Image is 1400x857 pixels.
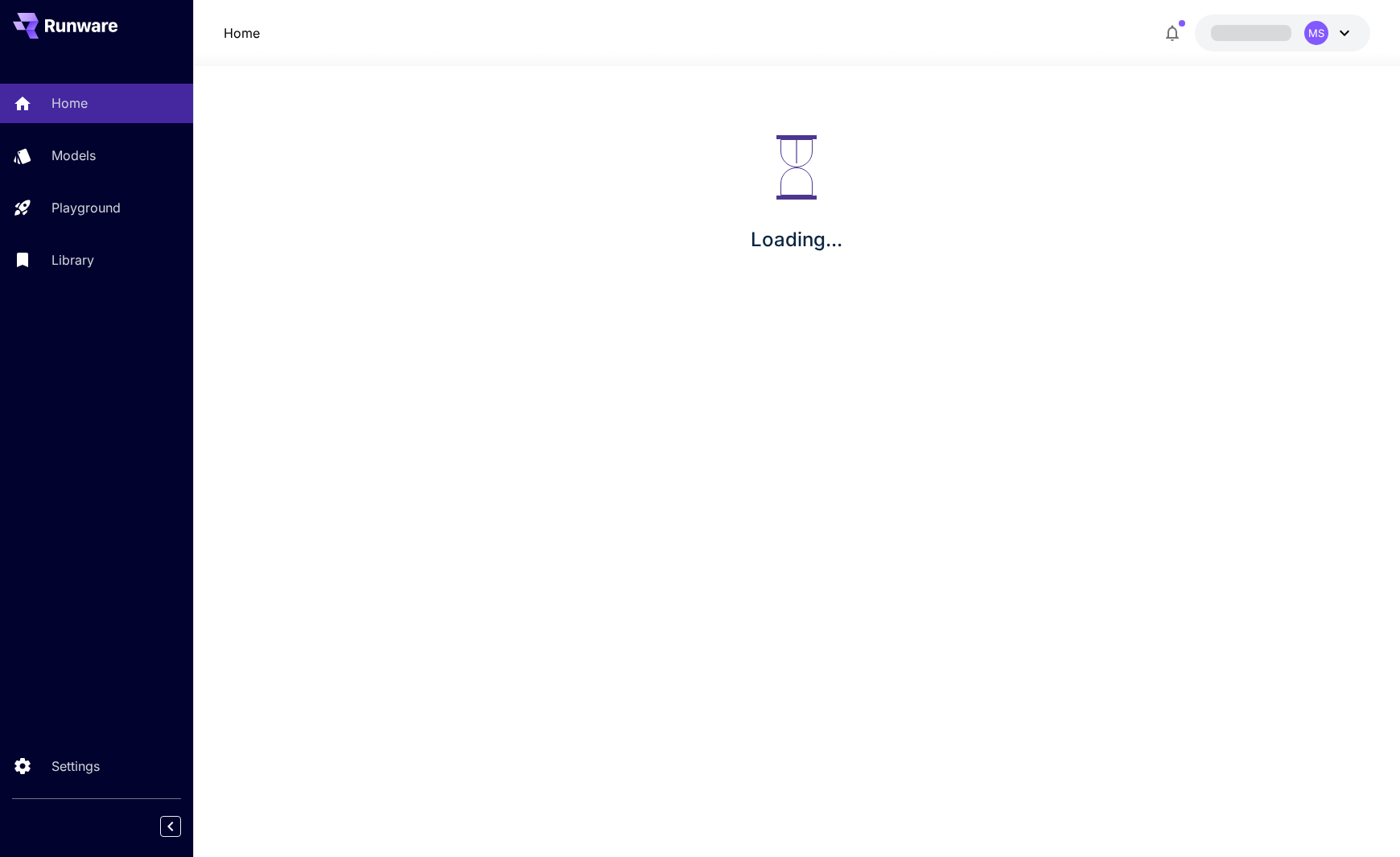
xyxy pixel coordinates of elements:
p: Home [51,93,88,113]
a: Home [224,23,260,43]
nav: breadcrumb [224,23,260,43]
p: Playground [51,198,121,217]
button: Collapse sidebar [160,816,181,837]
p: Library [51,250,94,270]
p: Loading... [751,225,842,254]
p: Models [51,146,96,165]
p: Settings [51,756,100,776]
div: MS [1304,21,1328,45]
button: MS [1195,14,1370,52]
div: Collapse sidebar [172,812,193,841]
